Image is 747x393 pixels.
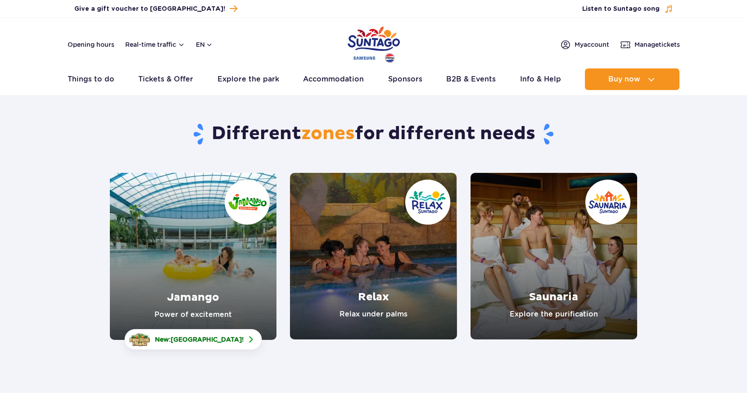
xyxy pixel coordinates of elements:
[608,75,640,83] span: Buy now
[217,68,279,90] a: Explore the park
[125,329,262,350] a: New:[GEOGRAPHIC_DATA]!
[388,68,422,90] a: Sponsors
[348,23,400,64] a: Park of Poland
[68,68,114,90] a: Things to do
[171,336,242,343] span: [GEOGRAPHIC_DATA]
[520,68,561,90] a: Info & Help
[68,40,114,49] a: Opening hours
[155,335,244,344] span: New: !
[74,3,237,15] a: Give a gift voucher to [GEOGRAPHIC_DATA]!
[620,39,680,50] a: Managetickets
[560,39,609,50] a: Myaccount
[125,41,185,48] button: Real-time traffic
[446,68,496,90] a: B2B & Events
[290,173,457,339] a: Relax
[301,122,355,145] span: zones
[138,68,193,90] a: Tickets & Offer
[582,5,660,14] span: Listen to Suntago song
[74,5,225,14] span: Give a gift voucher to [GEOGRAPHIC_DATA]!
[585,68,679,90] button: Buy now
[634,40,680,49] span: Manage tickets
[110,122,637,146] h1: Different for different needs
[303,68,364,90] a: Accommodation
[196,40,213,49] button: en
[582,5,673,14] button: Listen to Suntago song
[471,173,637,339] a: Saunaria
[575,40,609,49] span: My account
[110,173,276,340] a: Jamango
